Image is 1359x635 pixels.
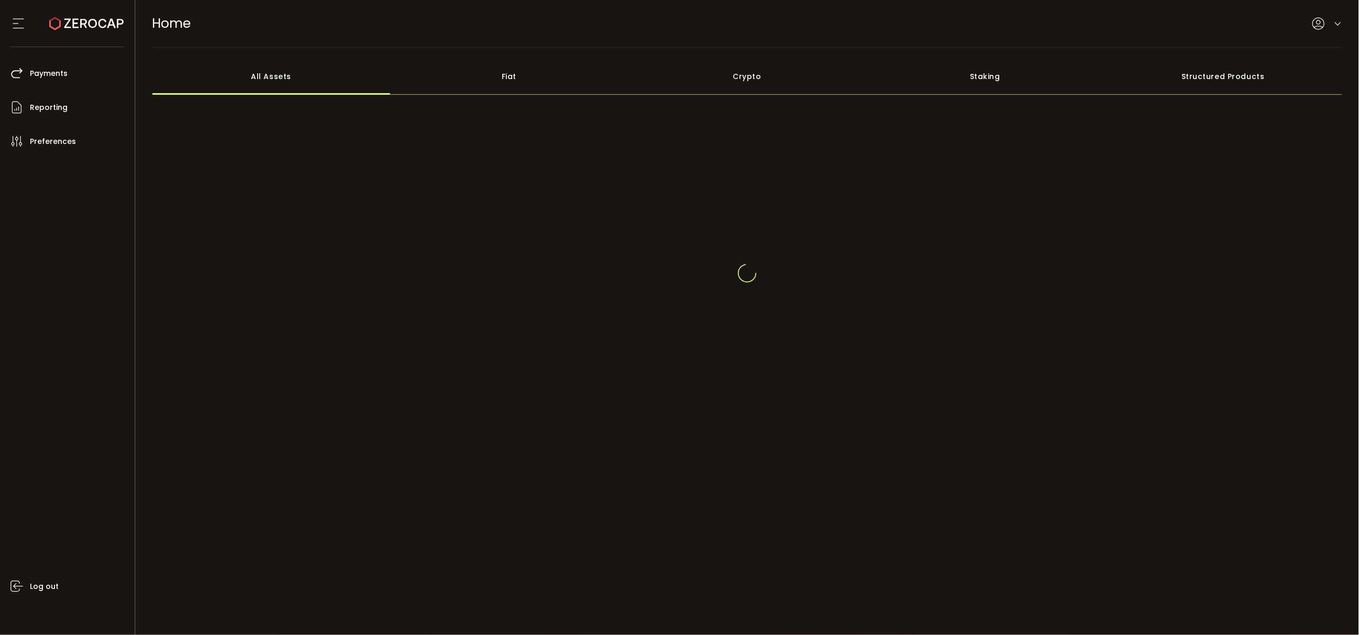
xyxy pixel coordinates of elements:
span: Preferences [30,134,76,149]
span: Home [152,14,191,32]
div: Fiat [390,58,628,95]
span: Payments [30,66,68,81]
div: Staking [866,58,1104,95]
div: All Assets [152,58,391,95]
div: Crypto [628,58,867,95]
span: Log out [30,579,59,594]
div: Structured Products [1104,58,1343,95]
span: Reporting [30,100,68,115]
